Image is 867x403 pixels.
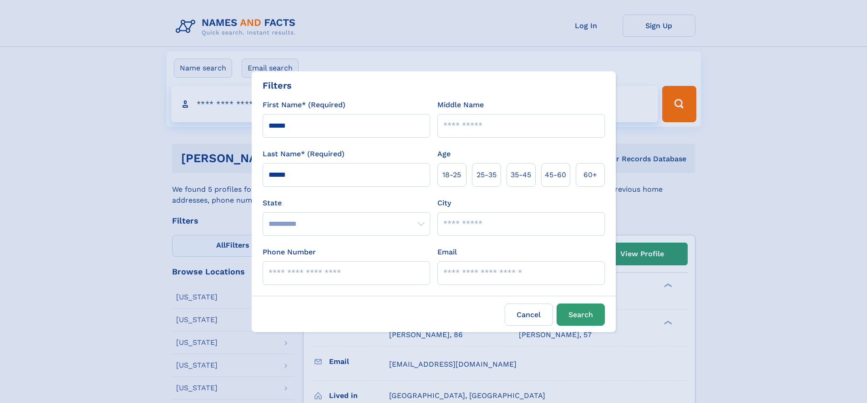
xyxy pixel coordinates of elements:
[557,303,605,326] button: Search
[437,100,484,110] label: Middle Name
[263,79,292,92] div: Filters
[437,149,451,159] label: Age
[477,169,497,180] span: 25‑35
[263,198,430,209] label: State
[505,303,553,326] label: Cancel
[511,169,531,180] span: 35‑45
[263,100,345,110] label: First Name* (Required)
[583,169,597,180] span: 60+
[437,247,457,258] label: Email
[545,169,566,180] span: 45‑60
[263,247,316,258] label: Phone Number
[437,198,451,209] label: City
[263,149,345,159] label: Last Name* (Required)
[442,169,461,180] span: 18‑25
